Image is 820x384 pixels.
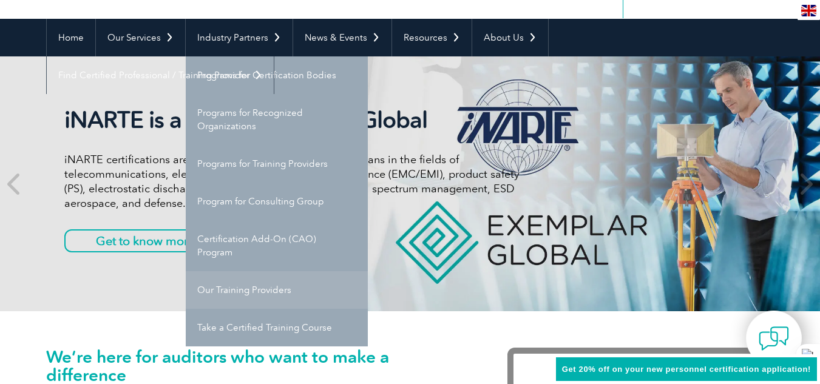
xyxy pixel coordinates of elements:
[186,309,368,346] a: Take a Certified Training Course
[64,152,520,211] p: iNARTE certifications are for qualified engineers and technicians in the fields of telecommunicat...
[64,106,520,134] h2: iNARTE is a Part of Exemplar Global
[46,348,471,384] h1: We’re here for auditors who want to make a difference
[562,365,811,374] span: Get 20% off on your new personnel certification application!
[801,5,816,16] img: en
[47,19,95,56] a: Home
[47,56,274,94] a: Find Certified Professional / Training Provider
[186,94,368,145] a: Programs for Recognized Organizations
[64,229,307,252] a: Get to know more about iNARTE
[472,19,548,56] a: About Us
[186,145,368,183] a: Programs for Training Providers
[96,19,185,56] a: Our Services
[392,19,472,56] a: Resources
[186,56,368,94] a: Programs for Certification Bodies
[759,323,789,354] img: contact-chat.png
[186,220,368,271] a: Certification Add-On (CAO) Program
[186,19,293,56] a: Industry Partners
[186,183,368,220] a: Program for Consulting Group
[293,19,391,56] a: News & Events
[186,271,368,309] a: Our Training Providers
